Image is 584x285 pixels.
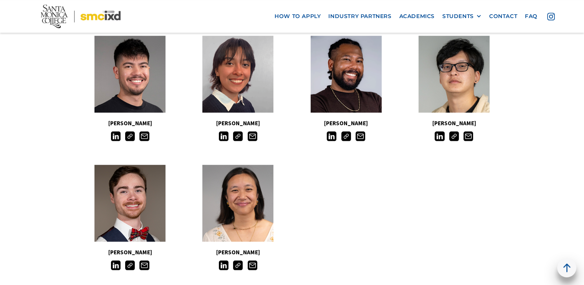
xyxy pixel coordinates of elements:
[400,118,508,128] h5: [PERSON_NAME]
[139,260,149,270] img: Email icon
[76,247,184,257] h5: [PERSON_NAME]
[125,260,135,270] img: Link icon
[463,131,473,141] img: Email icon
[442,13,481,20] div: STUDENTS
[547,13,555,20] img: icon - instagram
[184,118,292,128] h5: [PERSON_NAME]
[449,131,459,141] img: Link icon
[111,260,121,270] img: LinkedIn icon
[139,131,149,141] img: Email icon
[219,131,228,141] img: LinkedIn icon
[324,9,395,23] a: industry partners
[184,247,292,257] h5: [PERSON_NAME]
[557,258,576,277] a: back to top
[485,9,521,23] a: contact
[442,13,474,20] div: STUDENTS
[248,260,257,270] img: Email icon
[356,131,365,141] img: Email icon
[292,118,400,128] h5: [PERSON_NAME]
[341,131,351,141] img: Link icon
[435,131,444,141] img: LinkedIn icon
[125,131,135,141] img: Link icon
[111,131,121,141] img: LinkedIn icon
[248,131,257,141] img: Email icon
[327,131,336,141] img: LinkedIn icon
[219,260,228,270] img: LinkedIn icon
[41,5,121,28] img: Santa Monica College - SMC IxD logo
[233,260,243,270] img: Link icon
[76,118,184,128] h5: [PERSON_NAME]
[271,9,324,23] a: how to apply
[521,9,541,23] a: faq
[233,131,243,141] img: Link icon
[395,9,438,23] a: Academics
